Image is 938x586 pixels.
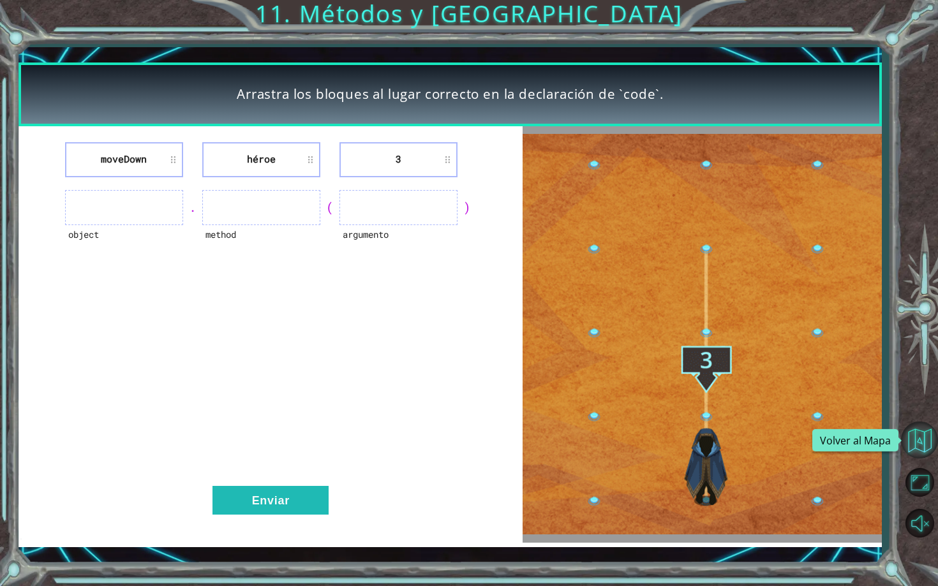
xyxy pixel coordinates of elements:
div: method [202,225,320,260]
li: 3 [339,142,458,177]
span: Arrastra los bloques al lugar correcto en la declaración de `code`. [237,85,664,103]
div: ( [320,198,339,216]
img: Interactive Art [523,134,882,534]
button: Maximizar Navegador [901,464,938,501]
li: héroe [202,142,320,177]
div: Volver al Mapa [812,429,898,451]
button: Enviar [212,486,329,515]
button: Volver al Mapa [901,421,938,458]
div: ) [458,198,477,216]
a: Volver al Mapa [901,420,938,462]
div: . [183,198,202,216]
button: Activar sonido. [901,504,938,541]
div: object [65,225,183,260]
div: argumento [339,225,458,260]
li: moveDown [65,142,183,177]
